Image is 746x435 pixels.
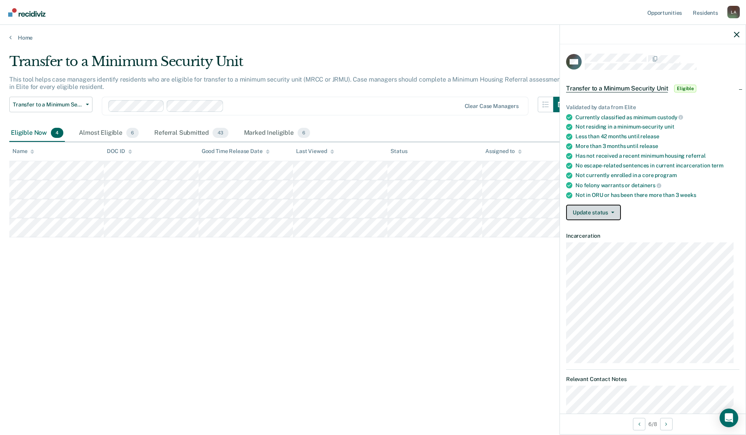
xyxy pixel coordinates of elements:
[77,125,140,142] div: Almost Eligible
[575,133,739,140] div: Less than 42 months until
[298,128,310,138] span: 6
[566,85,668,92] span: Transfer to a Minimum Security Unit
[465,103,519,110] div: Clear case managers
[575,153,739,159] div: Has not received a recent minimum housing
[720,409,738,427] div: Open Intercom Messenger
[674,85,696,92] span: Eligible
[560,414,746,434] div: 6 / 8
[657,114,683,120] span: custody
[566,205,621,220] button: Update status
[390,148,407,155] div: Status
[153,125,230,142] div: Referral Submitted
[660,418,673,430] button: Next Opportunity
[575,143,739,150] div: More than 3 months until
[485,148,522,155] div: Assigned to
[9,125,65,142] div: Eligible Now
[727,6,740,18] button: Profile dropdown button
[575,172,739,179] div: Not currently enrolled in a core
[126,128,139,138] span: 6
[640,133,659,139] span: release
[664,124,674,130] span: unit
[566,233,739,239] dt: Incarceration
[202,148,270,155] div: Good Time Release Date
[566,104,739,111] div: Validated by data from Elite
[213,128,228,138] span: 43
[575,182,739,189] div: No felony warrants or
[9,54,569,76] div: Transfer to a Minimum Security Unit
[655,172,676,178] span: program
[12,148,34,155] div: Name
[9,76,563,90] p: This tool helps case managers identify residents who are eligible for transfer to a minimum secur...
[640,143,658,149] span: release
[575,114,739,121] div: Currently classified as minimum
[711,162,723,169] span: term
[575,192,739,198] div: Not in ORU or has been there more than 3
[575,162,739,169] div: No escape-related sentences in current incarceration
[633,418,645,430] button: Previous Opportunity
[296,148,334,155] div: Last Viewed
[8,8,45,17] img: Recidiviz
[560,76,746,101] div: Transfer to a Minimum Security UnitEligible
[9,34,737,41] a: Home
[631,182,661,188] span: detainers
[242,125,312,142] div: Marked Ineligible
[680,192,696,198] span: weeks
[13,101,83,108] span: Transfer to a Minimum Security Unit
[575,124,739,130] div: Not residing in a minimum-security
[51,128,63,138] span: 4
[727,6,740,18] div: L A
[566,376,739,383] dt: Relevant Contact Notes
[686,153,706,159] span: referral
[107,148,132,155] div: DOC ID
